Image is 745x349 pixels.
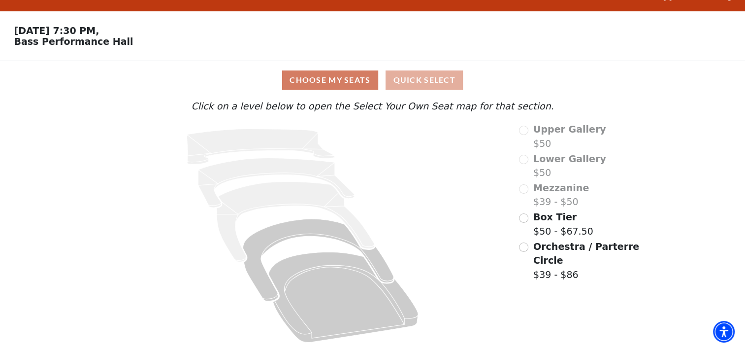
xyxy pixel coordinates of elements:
label: $50 - $67.50 [533,210,593,238]
span: Orchestra / Parterre Circle [533,241,639,266]
label: $39 - $50 [533,181,589,209]
input: Box Tier$50 - $67.50 [519,213,528,223]
div: Accessibility Menu [713,321,735,343]
label: $39 - $86 [533,240,641,282]
span: Mezzanine [533,182,589,193]
span: Lower Gallery [533,153,606,164]
button: Quick Select [386,70,463,90]
span: Upper Gallery [533,124,606,135]
label: $50 [533,152,606,180]
path: Orchestra / Parterre Circle - Seats Available: 626 [268,252,418,343]
span: Box Tier [533,211,577,222]
label: $50 [533,122,606,150]
path: Upper Gallery - Seats Available: 0 [187,129,335,165]
p: Click on a level below to open the Select Your Own Seat map for that section. [100,99,645,113]
path: Lower Gallery - Seats Available: 0 [198,158,355,208]
input: Orchestra / Parterre Circle$39 - $86 [519,243,528,252]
